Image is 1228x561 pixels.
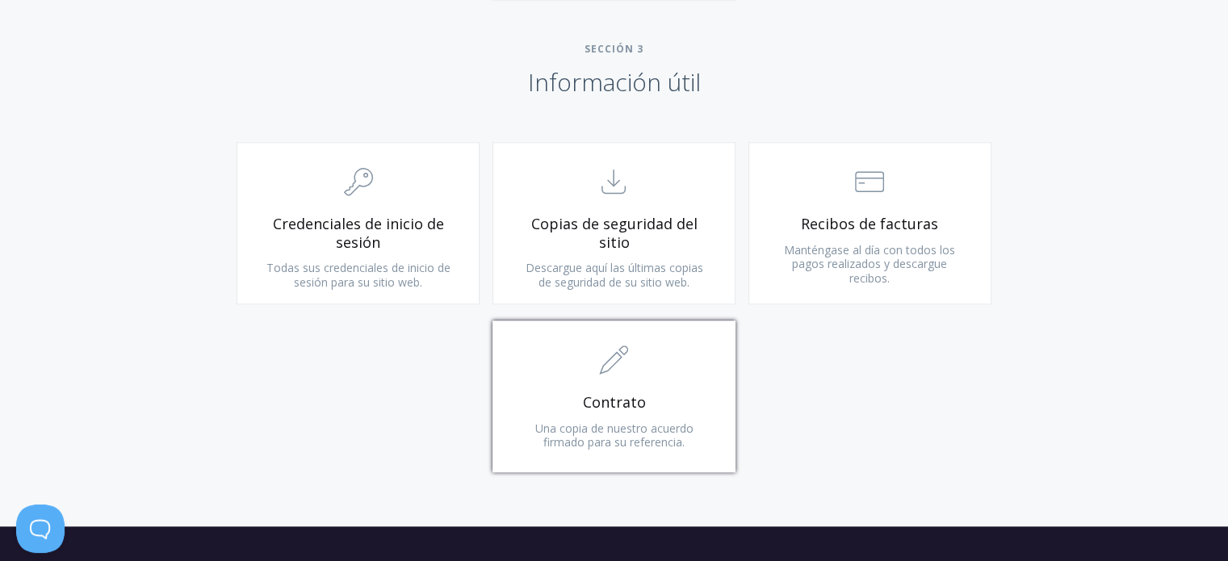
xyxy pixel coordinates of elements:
a: Recibos de facturas Manténgase al día con todos los pagos realizados y descargue recibos. [748,142,991,304]
font: Todas sus credenciales de inicio de sesión para su sitio web. [266,260,451,290]
a: Contrato Una copia de nuestro acuerdo firmado para su referencia. [492,320,736,472]
font: Descargue aquí las últimas copias de seguridad de su sitio web. [525,260,702,290]
a: Credenciales de inicio de sesión Todas sus credenciales de inicio de sesión para su sitio web. [237,142,480,304]
font: Credenciales de inicio de sesión [273,214,444,252]
font: Recibos de facturas [801,214,938,233]
font: Copias de seguridad del sitio [530,214,697,252]
font: Una copia de nuestro acuerdo firmado para su referencia. [534,421,693,450]
font: Manténgase al día con todos los pagos realizados y descargue recibos. [784,242,955,286]
font: Información útil [528,65,701,98]
font: Contrato [582,392,645,412]
iframe: Activar/desactivar soporte al cliente [16,504,65,553]
font: Sección 3 [585,42,643,56]
a: Copias de seguridad del sitio Descargue aquí las últimas copias de seguridad de su sitio web. [492,142,736,304]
